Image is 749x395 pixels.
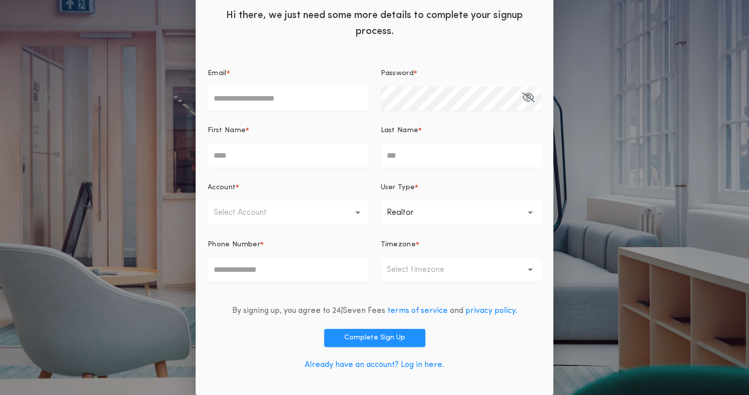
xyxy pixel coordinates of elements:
[208,201,369,225] button: Select Account
[381,240,416,250] p: Timezone
[214,207,283,219] p: Select Account
[208,144,369,168] input: First Name*
[387,307,448,315] a: terms of service
[208,240,260,250] p: Phone Number
[387,264,460,276] p: Select timezone
[208,183,236,193] p: Account
[324,329,425,347] button: Complete Sign Up
[305,361,444,369] a: Already have an account? Log in here.
[208,258,369,282] input: Phone Number*
[381,69,414,79] p: Password
[465,307,517,315] a: privacy policy.
[381,87,542,111] input: Password*
[387,207,430,219] p: Realtor
[208,69,227,79] p: Email
[381,144,542,168] input: Last Name*
[208,87,369,111] input: Email*
[381,126,419,136] p: Last Name
[381,258,542,282] button: Select timezone
[381,183,415,193] p: User Type
[208,126,246,136] p: First Name
[522,87,534,111] button: Password*
[381,201,542,225] button: Realtor
[232,305,517,317] div: By signing up, you agree to 24|Seven Fees and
